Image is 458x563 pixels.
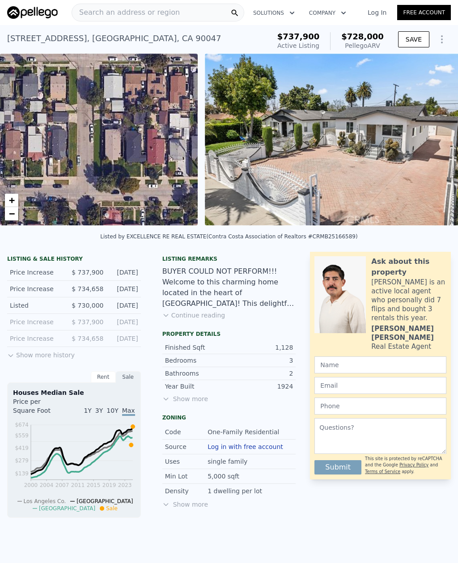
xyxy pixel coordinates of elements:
span: Search an address or region [72,7,180,18]
div: [DATE] [111,268,138,277]
div: [PERSON_NAME] [PERSON_NAME] [371,324,446,342]
tspan: $674 [15,422,29,428]
button: Show Options [433,30,451,48]
tspan: 2019 [102,482,116,488]
div: Bathrooms [165,369,229,378]
span: $ 730,000 [72,302,103,309]
span: − [9,208,15,219]
div: Houses Median Sale [13,388,135,397]
div: Price Increase [10,284,64,293]
div: Property details [162,330,296,338]
button: Solutions [246,5,302,21]
div: [STREET_ADDRESS] , [GEOGRAPHIC_DATA] , CA 90047 [7,32,221,45]
button: Submit [314,460,361,474]
div: Price Increase [10,334,64,343]
span: [GEOGRAPHIC_DATA] [39,505,95,512]
div: Show more [162,500,296,509]
span: $737,900 [277,32,320,41]
div: Real Estate Agent [371,342,431,351]
a: Free Account [397,5,451,20]
tspan: 2023 [118,482,132,488]
span: 10Y [106,407,118,414]
span: Active Listing [277,42,319,49]
a: Zoom out [5,207,18,220]
div: single family [208,457,249,466]
div: [DATE] [111,301,138,310]
div: This site is protected by reCAPTCHA and the Google and apply. [365,456,446,475]
div: Code [165,428,208,436]
div: 1 dwelling per lot [208,487,264,495]
tspan: $279 [15,457,29,464]
div: Price per Square Foot [13,397,74,420]
div: Finished Sqft [165,343,229,352]
div: [DATE] [111,317,138,326]
div: 5,000 sqft [208,472,241,481]
tspan: 2007 [55,482,69,488]
div: Pellego ARV [341,41,384,50]
div: Zoning [162,414,296,421]
span: $ 734,658 [72,335,103,342]
div: Listed [10,301,64,310]
div: Price Increase [10,268,64,277]
div: BUYER COULD NOT PERFORM!!! Welcome to this charming home located in the heart of [GEOGRAPHIC_DATA... [162,266,296,309]
tspan: $419 [15,445,29,451]
img: Pellego [7,6,58,19]
span: Sale [106,505,118,512]
div: Year Built [165,382,229,391]
tspan: 2004 [40,482,54,488]
input: Phone [314,398,446,415]
span: Los Angeles Co. [24,498,66,504]
span: $ 737,900 [72,318,103,326]
input: Email [314,377,446,394]
span: 3Y [95,407,103,414]
tspan: $139 [15,470,29,477]
a: Zoom in [5,194,18,207]
div: [DATE] [111,284,138,293]
span: Show more [162,394,296,403]
span: + [9,195,15,206]
a: Privacy Policy [399,462,428,467]
button: Continue reading [162,311,225,320]
button: Show more history [7,347,75,360]
div: Sale [116,371,141,383]
span: $ 737,900 [72,269,103,276]
input: Name [314,356,446,373]
div: Uses [165,457,208,466]
div: 2 [229,369,293,378]
div: Min Lot [165,472,208,481]
div: 3 [229,356,293,365]
div: 1,128 [229,343,293,352]
tspan: 2011 [71,482,85,488]
div: LISTING & SALE HISTORY [7,255,141,264]
span: $ 734,658 [72,285,103,292]
div: Rent [91,371,116,383]
a: Log In [357,8,397,17]
button: Log in with free account [208,443,283,450]
div: Price Increase [10,317,64,326]
div: Density [165,487,208,495]
div: [DATE] [111,334,138,343]
tspan: 2015 [87,482,101,488]
button: Company [302,5,353,21]
div: Listing remarks [162,255,296,262]
div: Ask about this property [371,256,446,278]
div: Listed by EXCELLENCE RE REAL ESTATE (Contra Costa Association of Realtors #CRMB25166589) [100,233,357,240]
div: Bedrooms [165,356,229,365]
div: Source [165,442,208,451]
span: Max [122,407,135,416]
span: [GEOGRAPHIC_DATA] [76,498,133,504]
a: Terms of Service [365,469,400,474]
div: 1924 [229,382,293,391]
div: One-Family Residential [208,428,281,436]
div: [PERSON_NAME] is an active local agent who personally did 7 flips and bought 3 rentals this year. [371,278,446,322]
tspan: 2000 [24,482,38,488]
span: $728,000 [341,32,384,41]
span: 1Y [84,407,91,414]
button: SAVE [398,31,429,47]
tspan: $559 [15,432,29,439]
